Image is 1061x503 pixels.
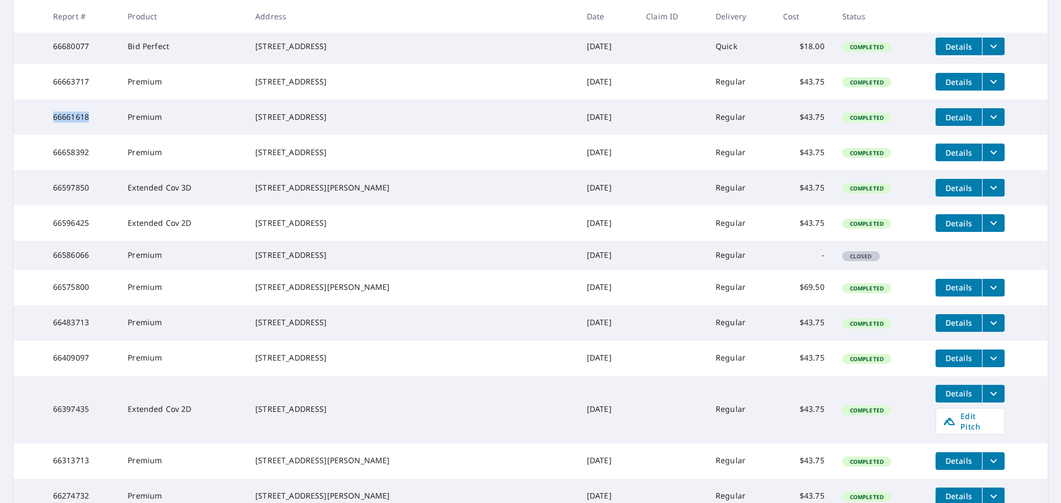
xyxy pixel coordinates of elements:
[119,341,246,376] td: Premium
[936,385,982,403] button: detailsBtn-66397435
[119,241,246,269] td: Premium
[774,64,833,99] td: $43.75
[119,270,246,305] td: Premium
[843,78,890,86] span: Completed
[843,458,890,465] span: Completed
[982,179,1005,197] button: filesDropdownBtn-66597850
[982,144,1005,161] button: filesDropdownBtn-66658392
[578,64,637,99] td: [DATE]
[707,135,774,170] td: Regular
[982,385,1005,403] button: filesDropdownBtn-66397435
[936,179,982,197] button: detailsBtn-66597850
[255,76,569,87] div: [STREET_ADDRESS]
[707,64,774,99] td: Regular
[578,376,637,443] td: [DATE]
[255,404,569,415] div: [STREET_ADDRESS]
[942,147,975,158] span: Details
[255,182,569,193] div: [STREET_ADDRESS][PERSON_NAME]
[578,270,637,305] td: [DATE]
[843,406,890,414] span: Completed
[843,355,890,363] span: Completed
[774,270,833,305] td: $69.50
[44,305,119,341] td: 66483713
[44,99,119,135] td: 66661618
[942,353,975,363] span: Details
[774,135,833,170] td: $43.75
[942,77,975,87] span: Details
[255,41,569,52] div: [STREET_ADDRESS]
[44,170,119,205] td: 66597850
[774,29,833,64] td: $18.00
[707,29,774,64] td: Quick
[119,305,246,341] td: Premium
[707,99,774,135] td: Regular
[255,352,569,363] div: [STREET_ADDRESS]
[707,205,774,241] td: Regular
[707,341,774,376] td: Regular
[843,252,879,260] span: Closed
[255,218,569,229] div: [STREET_ADDRESS]
[942,282,975,293] span: Details
[936,408,1005,435] a: Edit Pitch
[843,493,890,501] span: Completed
[255,455,569,466] div: [STREET_ADDRESS][PERSON_NAME]
[936,314,982,332] button: detailsBtn-66483713
[578,205,637,241] td: [DATE]
[578,305,637,341] td: [DATE]
[774,376,833,443] td: $43.75
[578,29,637,64] td: [DATE]
[942,317,975,328] span: Details
[44,341,119,376] td: 66409097
[843,220,890,227] span: Completed
[982,279,1005,296] button: filesDropdownBtn-66575800
[843,184,890,192] span: Completed
[982,314,1005,332] button: filesDropdownBtn-66483713
[774,205,833,241] td: $43.75
[255,112,569,123] div: [STREET_ADDRESS]
[942,112,975,123] span: Details
[982,38,1005,55] button: filesDropdownBtn-66680077
[707,443,774,479] td: Regular
[843,284,890,292] span: Completed
[119,443,246,479] td: Premium
[774,341,833,376] td: $43.75
[936,38,982,55] button: detailsBtn-66680077
[982,73,1005,91] button: filesDropdownBtn-66663717
[578,443,637,479] td: [DATE]
[44,29,119,64] td: 66680077
[44,135,119,170] td: 66658392
[774,305,833,341] td: $43.75
[707,376,774,443] td: Regular
[774,443,833,479] td: $43.75
[44,443,119,479] td: 66313713
[578,135,637,170] td: [DATE]
[119,64,246,99] td: Premium
[44,241,119,269] td: 66586066
[578,99,637,135] td: [DATE]
[44,270,119,305] td: 66575800
[942,41,975,52] span: Details
[707,241,774,269] td: Regular
[774,170,833,205] td: $43.75
[942,183,975,193] span: Details
[44,64,119,99] td: 66663717
[578,341,637,376] td: [DATE]
[44,376,119,443] td: 66397435
[707,170,774,205] td: Regular
[942,491,975,501] span: Details
[942,456,975,466] span: Details
[982,452,1005,470] button: filesDropdownBtn-66313713
[255,282,569,293] div: [STREET_ADDRESS][PERSON_NAME]
[774,241,833,269] td: -
[843,320,890,327] span: Completed
[936,144,982,161] button: detailsBtn-66658392
[707,270,774,305] td: Regular
[255,147,569,158] div: [STREET_ADDRESS]
[936,108,982,126] button: detailsBtn-66661618
[44,205,119,241] td: 66596425
[578,170,637,205] td: [DATE]
[843,114,890,121] span: Completed
[255,250,569,261] div: [STREET_ADDRESS]
[119,29,246,64] td: Bid Perfect
[982,350,1005,367] button: filesDropdownBtn-66409097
